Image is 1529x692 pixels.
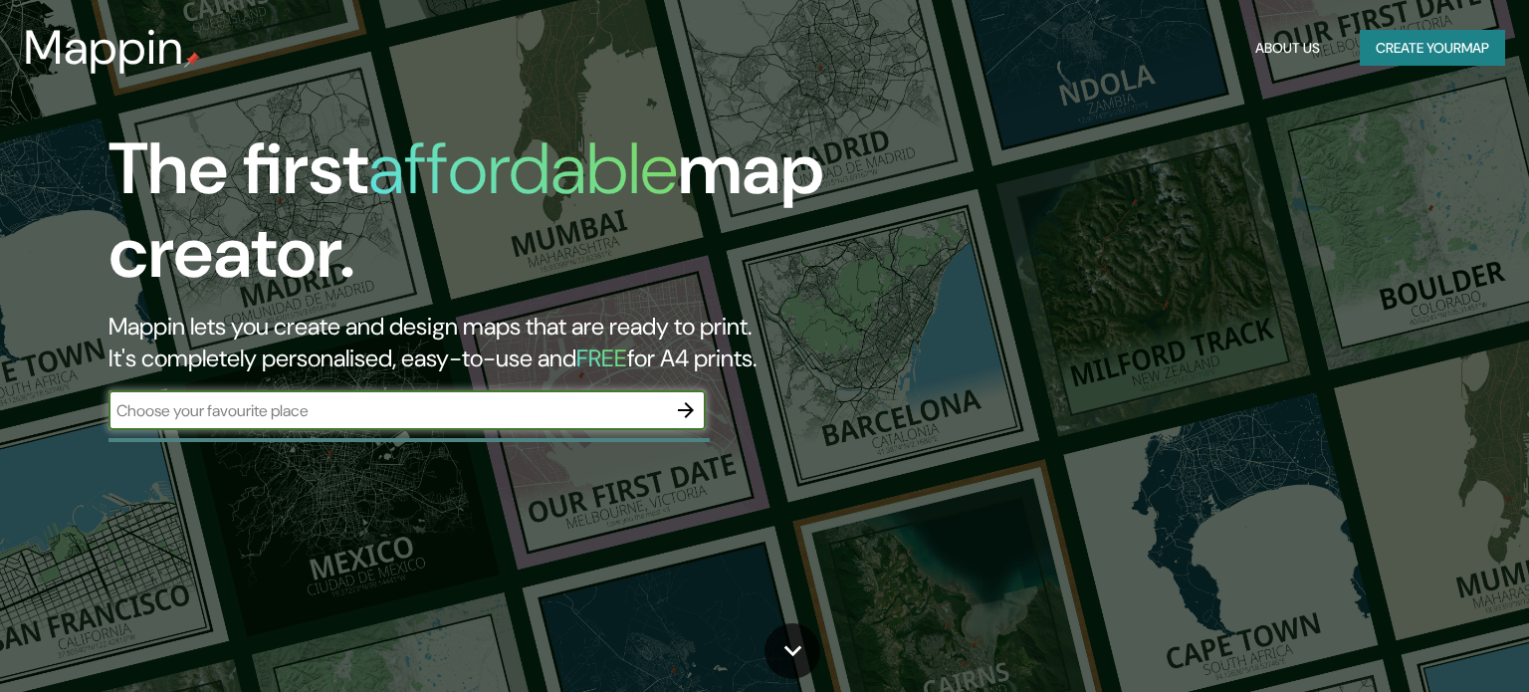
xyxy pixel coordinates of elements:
h1: affordable [368,122,678,215]
input: Choose your favourite place [109,399,666,422]
h1: The first map creator. [109,127,873,311]
h2: Mappin lets you create and design maps that are ready to print. It's completely personalised, eas... [109,311,873,374]
h5: FREE [576,343,627,373]
button: Create yourmap [1360,30,1505,67]
img: mappin-pin [184,52,200,68]
button: About Us [1247,30,1328,67]
h3: Mappin [24,20,184,76]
